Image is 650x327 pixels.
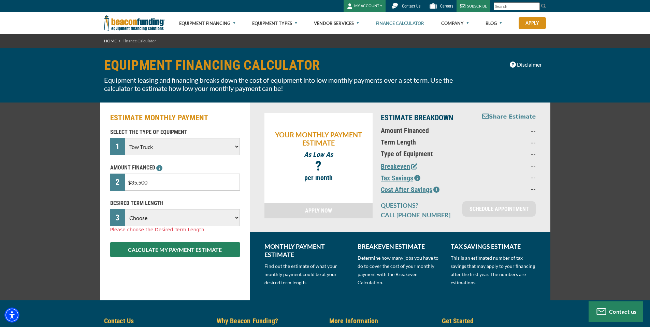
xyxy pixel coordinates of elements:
p: -- [476,138,536,146]
div: Please choose the Desired Term Length. [110,226,240,233]
p: BREAKEVEN ESTIMATE [358,242,443,250]
a: Vendor Services [314,12,359,34]
h5: Contact Us [104,316,208,326]
p: AMOUNT FINANCED [110,164,240,172]
button: Share Estimate [482,113,536,121]
a: APPLY NOW [264,203,373,218]
button: Disclaimer [505,58,546,71]
a: Equipment Financing [179,12,235,34]
p: SELECT THE TYPE OF EQUIPMENT [110,128,240,136]
button: Cost After Savings [381,185,439,195]
a: Finance Calculator [376,12,424,34]
p: -- [476,185,536,193]
span: Contact us [609,308,637,315]
input: $ [125,174,240,191]
a: Company [441,12,469,34]
p: ESTIMATE BREAKDOWN [381,113,468,123]
div: Accessibility Menu [4,308,19,323]
a: HOME [104,38,117,43]
h5: Why Beacon Funding? [217,316,321,326]
div: 3 [110,209,125,226]
button: Breakeven [381,161,417,172]
h2: ESTIMATE MONTHLY PAYMENT [110,113,240,123]
p: DESIRED TERM LENGTH [110,199,240,207]
div: 2 [110,174,125,191]
h5: Get Started [442,316,546,326]
p: MONTHLY PAYMENT ESTIMATE [264,242,349,259]
p: Amount Financed [381,126,468,135]
button: Tax Savings [381,173,420,183]
p: TAX SAVINGS ESTIMATE [451,242,536,250]
input: Search [494,2,540,10]
a: Equipment Types [252,12,297,34]
p: CALL [PHONE_NUMBER] [381,211,454,219]
p: This is an estimated number of tax savings that may apply to your financing after the first year.... [451,254,536,287]
p: ? [268,162,370,170]
p: -- [476,150,536,158]
div: 1 [110,138,125,155]
p: YOUR MONTHLY PAYMENT ESTIMATE [268,131,370,147]
button: CALCULATE MY PAYMENT ESTIMATE [110,242,240,257]
p: -- [476,161,536,169]
h5: More Information [329,316,434,326]
p: Equipment leasing and financing breaks down the cost of equipment into low monthly payments over ... [104,76,471,92]
p: -- [476,173,536,181]
a: Blog [486,12,502,34]
span: Disclaimer [517,60,542,69]
p: -- [476,126,536,135]
p: Term Length [381,138,468,146]
img: Beacon Funding Corporation logo [104,12,165,34]
p: As Low As [268,150,370,159]
p: Find out the estimate of what your monthly payment could be at your desired term length. [264,262,349,287]
span: Contact Us [402,4,420,9]
button: Contact us [589,301,643,322]
p: Determine how many jobs you have to do to cover the cost of your monthly payment with the Breakev... [358,254,443,287]
img: Search [541,3,546,9]
a: Clear search text [533,4,538,9]
p: per month [268,174,370,182]
p: QUESTIONS? [381,201,454,209]
a: SCHEDULE APPOINTMENT [462,201,536,217]
span: Finance Calculator [122,38,156,43]
h1: EQUIPMENT FINANCING CALCULATOR [104,58,471,72]
p: Type of Equipment [381,150,468,158]
a: Apply [519,17,546,29]
span: Careers [440,4,453,9]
